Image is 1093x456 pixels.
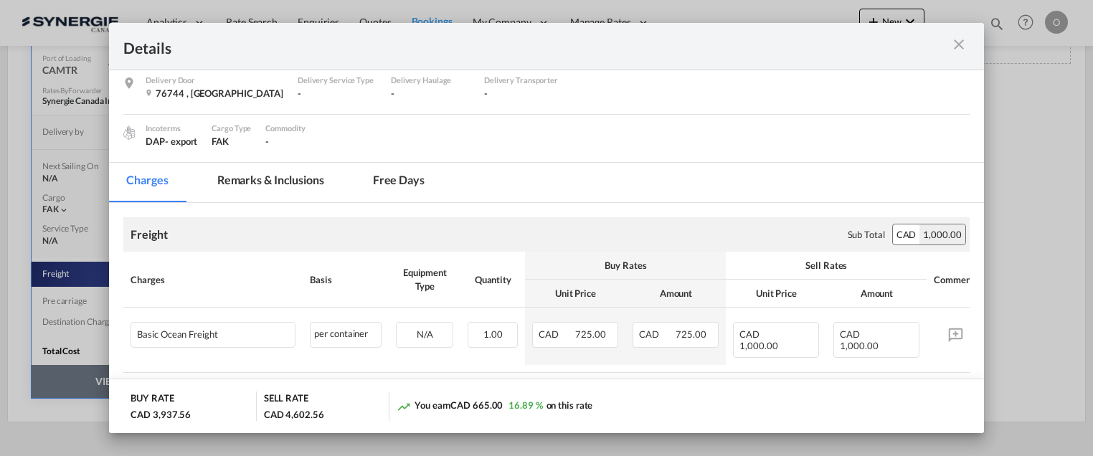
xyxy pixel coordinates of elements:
[109,23,983,433] md-dialog: Port of Loading ...
[391,87,470,100] div: -
[397,399,592,414] div: You earn on this rate
[950,36,967,53] md-icon: icon-close m-3 fg-AAA8AD cursor
[200,163,341,202] md-tab-item: Remarks & Inclusions
[146,122,197,135] div: Incoterms
[848,228,885,241] div: Sub Total
[109,163,185,202] md-tab-item: Charges
[539,328,573,340] span: CAD
[484,87,563,100] div: -
[927,252,984,308] th: Comments
[676,328,706,340] span: 725.00
[310,273,382,286] div: Basis
[109,163,455,202] md-pagination-wrapper: Use the left and right arrow keys to navigate between tabs
[893,224,920,244] div: CAD
[310,322,382,348] div: per container
[739,340,777,351] span: 1,000.00
[146,87,283,100] div: 76744 , Germany
[417,328,433,340] span: N/A
[625,280,726,308] th: Amount
[137,323,251,340] div: Basic Ocean Freight
[298,74,377,87] div: Delivery Service Type
[298,87,377,100] div: -
[14,14,309,29] body: Editor, editor2
[265,122,305,135] div: Commodity
[146,74,283,87] div: Delivery Door
[121,125,137,141] img: cargo.png
[264,408,324,421] div: CAD 4,602.56
[826,280,927,308] th: Amount
[525,280,625,308] th: Unit Price
[484,74,563,87] div: Delivery Transporter
[356,163,442,202] md-tab-item: Free days
[131,273,295,286] div: Charges
[508,399,542,411] span: 16.89 %
[131,227,167,242] div: Freight
[264,391,308,408] div: SELL RATE
[726,280,826,308] th: Unit Price
[146,135,197,148] div: DAP
[391,74,470,87] div: Delivery Haulage
[919,224,965,244] div: 1,000.00
[212,135,251,148] div: FAK
[397,399,411,414] md-icon: icon-trending-up
[532,259,719,272] div: Buy Rates
[483,328,503,340] span: 1.00
[131,391,174,408] div: BUY RATE
[575,328,605,340] span: 725.00
[396,266,453,292] div: Equipment Type
[165,135,197,148] div: - export
[212,122,251,135] div: Cargo Type
[840,340,878,351] span: 1,000.00
[131,408,191,421] div: CAD 3,937.56
[450,399,503,411] span: CAD 665.00
[639,328,673,340] span: CAD
[739,328,774,340] span: CAD
[265,136,269,147] span: -
[733,259,919,272] div: Sell Rates
[468,273,518,286] div: Quantity
[840,328,874,340] span: CAD
[123,37,884,55] div: Details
